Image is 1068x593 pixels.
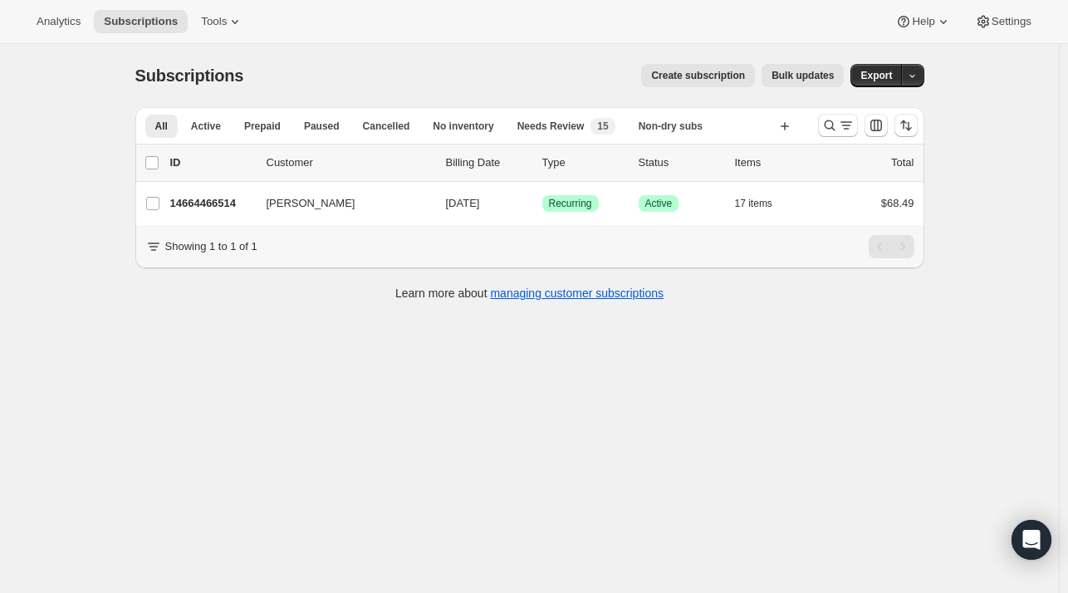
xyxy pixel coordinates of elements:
[850,64,902,87] button: Export
[267,154,433,171] p: Customer
[135,66,244,85] span: Subscriptions
[170,154,253,171] p: ID
[542,154,625,171] div: Type
[27,10,91,33] button: Analytics
[762,64,844,87] button: Bulk updates
[170,154,914,171] div: IDCustomerBilling DateTypeStatusItemsTotal
[104,15,178,28] span: Subscriptions
[363,120,410,133] span: Cancelled
[885,10,961,33] button: Help
[641,64,755,87] button: Create subscription
[865,114,888,137] button: Customize table column order and visibility
[992,15,1031,28] span: Settings
[94,10,188,33] button: Subscriptions
[1012,520,1051,560] div: Open Intercom Messenger
[490,287,664,300] a: managing customer subscriptions
[818,114,858,137] button: Search and filter results
[639,120,703,133] span: Non-dry subs
[433,120,493,133] span: No inventory
[597,120,608,133] span: 15
[267,195,355,212] span: [PERSON_NAME]
[446,197,480,209] span: [DATE]
[772,115,798,138] button: Create new view
[304,120,340,133] span: Paused
[37,15,81,28] span: Analytics
[651,69,745,82] span: Create subscription
[912,15,934,28] span: Help
[772,69,834,82] span: Bulk updates
[517,120,585,133] span: Needs Review
[395,285,664,301] p: Learn more about
[860,69,892,82] span: Export
[881,197,914,209] span: $68.49
[170,192,914,215] div: 14664466514[PERSON_NAME][DATE]SuccessRecurringSuccessActive17 items$68.49
[257,190,423,217] button: [PERSON_NAME]
[191,10,253,33] button: Tools
[891,154,914,171] p: Total
[735,197,772,210] span: 17 items
[191,120,221,133] span: Active
[155,120,168,133] span: All
[201,15,227,28] span: Tools
[869,235,914,258] nav: Pagination
[170,195,253,212] p: 14664466514
[244,120,281,133] span: Prepaid
[735,154,818,171] div: Items
[446,154,529,171] p: Billing Date
[965,10,1041,33] button: Settings
[645,197,673,210] span: Active
[894,114,918,137] button: Sort the results
[165,238,257,255] p: Showing 1 to 1 of 1
[549,197,592,210] span: Recurring
[735,192,791,215] button: 17 items
[639,154,722,171] p: Status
